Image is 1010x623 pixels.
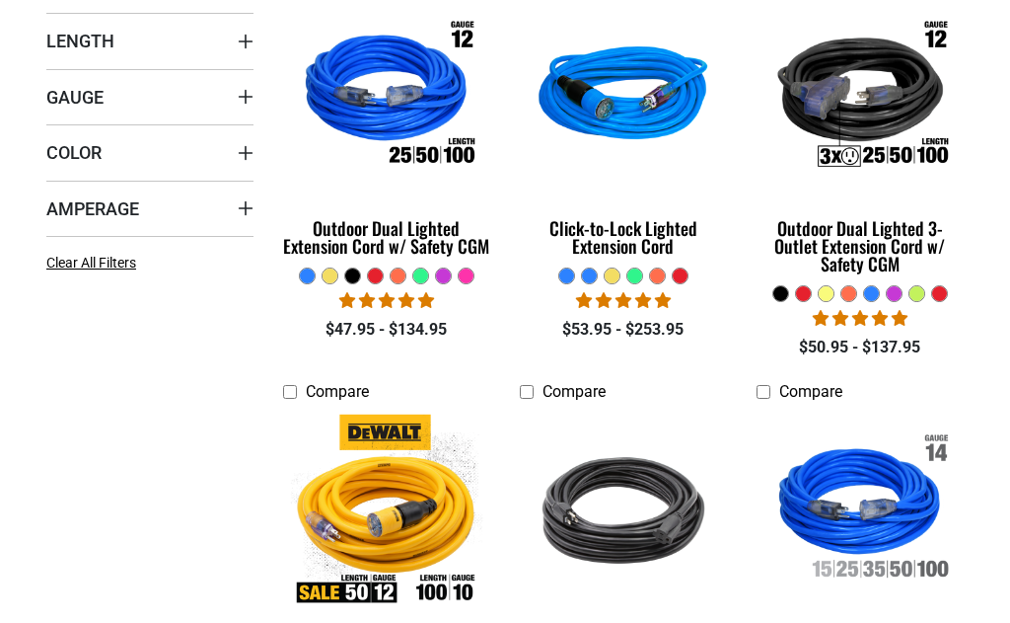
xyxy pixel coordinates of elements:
img: Outdoor Dual Lighted Extension Cord w/ Safety CGM [280,1,493,193]
span: Compare [779,382,842,401]
span: 4.81 stars [339,291,434,310]
img: blue [517,1,730,193]
span: Compare [542,382,606,401]
img: black [517,414,730,605]
div: Outdoor Dual Lighted 3-Outlet Extension Cord w/ Safety CGM [757,219,964,273]
div: $47.95 - $134.95 [283,318,490,342]
img: Indoor Dual Lighted Extension Cord w/ Safety CGM [754,414,967,605]
div: Outdoor Dual Lighted Extension Cord w/ Safety CGM [283,219,490,255]
a: Clear All Filters [46,253,144,273]
summary: Amperage [46,181,253,236]
span: Gauge [46,86,104,109]
span: Compare [306,382,369,401]
div: Click-to-Lock Lighted Extension Cord [520,219,727,255]
span: 4.87 stars [576,291,671,310]
img: DEWALT 50-100 foot 12/3 Lighted Click-to-Lock CGM Extension Cord 15A SJTW [280,414,493,605]
span: Amperage [46,197,139,220]
summary: Color [46,124,253,180]
span: Color [46,141,102,164]
div: $50.95 - $137.95 [757,336,964,359]
img: Outdoor Dual Lighted 3-Outlet Extension Cord w/ Safety CGM [754,1,967,193]
span: Clear All Filters [46,255,136,271]
span: Length [46,30,114,52]
summary: Gauge [46,69,253,124]
span: 4.80 stars [813,309,907,328]
summary: Length [46,13,253,68]
div: $53.95 - $253.95 [520,318,727,342]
